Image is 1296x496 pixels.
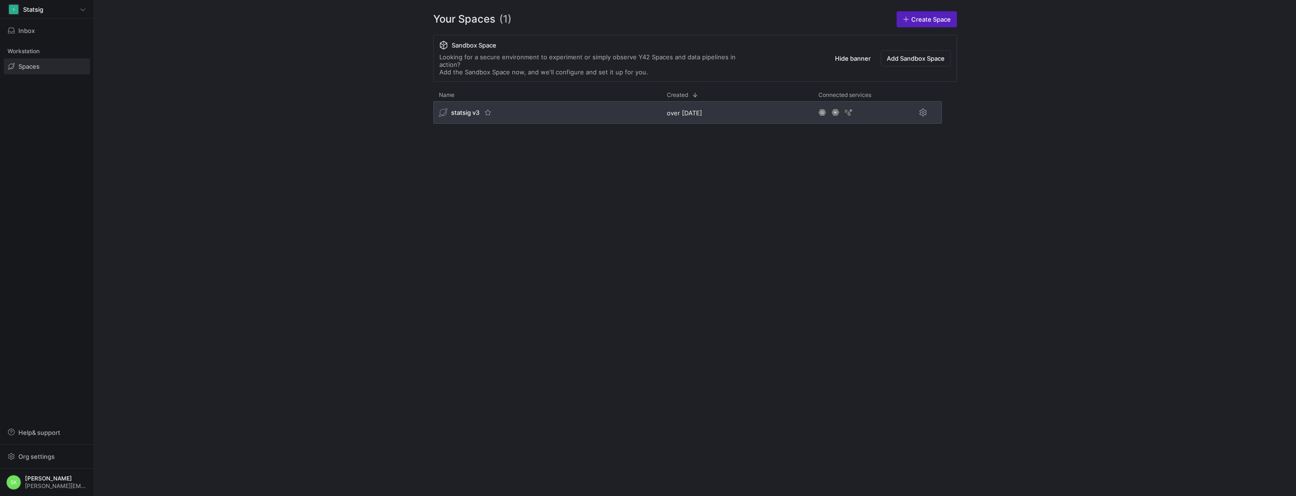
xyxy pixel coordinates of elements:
[451,109,479,116] span: statsig v3
[4,454,90,461] a: Org settings
[4,44,90,58] div: Workstation
[4,58,90,74] a: Spaces
[835,55,871,62] span: Hide banner
[667,92,688,98] span: Created
[433,101,942,128] div: Press SPACE to select this row.
[6,475,21,490] div: SK
[25,483,88,489] span: [PERSON_NAME][EMAIL_ADDRESS][DOMAIN_NAME]
[23,6,43,13] span: Statsig
[439,53,755,76] div: Looking for a secure environment to experiment or simply observe Y42 Spaces and data pipelines in...
[911,16,951,23] span: Create Space
[881,50,951,66] button: Add Sandbox Space
[887,55,945,62] span: Add Sandbox Space
[4,448,90,464] button: Org settings
[18,27,35,34] span: Inbox
[9,5,18,14] div: S
[829,50,877,66] button: Hide banner
[818,92,871,98] span: Connected services
[433,11,495,27] span: Your Spaces
[4,23,90,39] button: Inbox
[25,475,88,482] span: [PERSON_NAME]
[4,424,90,440] button: Help& support
[18,429,60,436] span: Help & support
[499,11,511,27] span: (1)
[667,109,702,117] span: over [DATE]
[452,41,496,49] span: Sandbox Space
[897,11,957,27] a: Create Space
[4,472,90,492] button: SK[PERSON_NAME][PERSON_NAME][EMAIL_ADDRESS][DOMAIN_NAME]
[18,453,55,460] span: Org settings
[439,92,454,98] span: Name
[18,63,40,70] span: Spaces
